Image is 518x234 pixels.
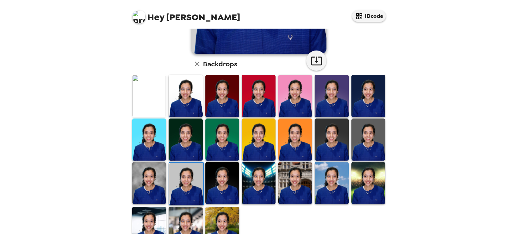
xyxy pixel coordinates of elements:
img: profile pic [132,10,146,24]
span: [PERSON_NAME] [132,7,240,22]
img: Original [132,75,166,117]
span: Hey [147,11,164,23]
h6: Backdrops [203,59,237,69]
button: IDcode [352,10,386,22]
